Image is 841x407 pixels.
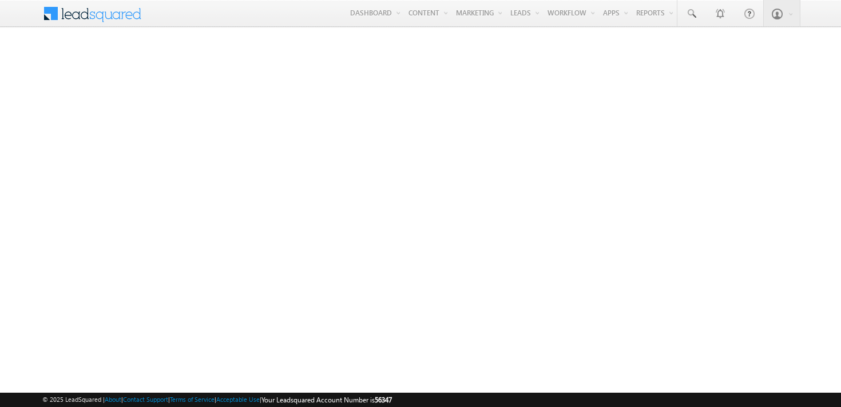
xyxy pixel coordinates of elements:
span: 56347 [375,396,392,404]
a: Contact Support [123,396,168,403]
span: © 2025 LeadSquared | | | | | [42,394,392,405]
span: Your Leadsquared Account Number is [261,396,392,404]
a: About [105,396,121,403]
a: Terms of Service [170,396,215,403]
a: Acceptable Use [216,396,260,403]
